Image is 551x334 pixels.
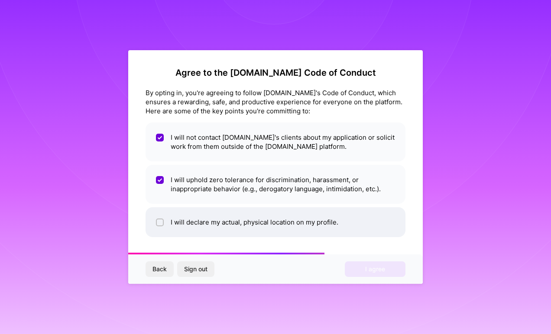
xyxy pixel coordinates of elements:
h2: Agree to the [DOMAIN_NAME] Code of Conduct [146,67,405,78]
li: I will not contact [DOMAIN_NAME]'s clients about my application or solicit work from them outside... [146,122,405,161]
button: Sign out [177,261,214,277]
span: Back [152,265,167,273]
li: I will declare my actual, physical location on my profile. [146,207,405,237]
button: Back [146,261,174,277]
div: By opting in, you're agreeing to follow [DOMAIN_NAME]'s Code of Conduct, which ensures a rewardin... [146,88,405,116]
span: Sign out [184,265,207,273]
li: I will uphold zero tolerance for discrimination, harassment, or inappropriate behavior (e.g., der... [146,165,405,204]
